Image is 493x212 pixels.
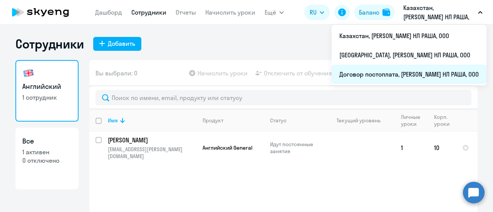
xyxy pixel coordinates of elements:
a: Все1 активен0 отключено [15,128,79,189]
div: Личные уроки [401,114,428,127]
ul: Ещё [332,25,486,85]
div: Корп. уроки [434,114,456,127]
h3: Все [22,136,72,146]
div: Текущий уровень [329,117,394,124]
td: 10 [428,132,456,164]
a: Английский1 сотрудник [15,60,79,122]
div: Статус [270,117,323,124]
img: english [22,67,35,79]
div: Имя [108,117,118,124]
div: Статус [270,117,287,124]
p: Идут постоянные занятия [270,141,323,155]
button: Ещё [265,5,284,20]
a: Отчеты [176,8,196,16]
p: 1 сотрудник [22,93,72,102]
button: Казахстан, [PERSON_NAME] НЛ РАША, ООО [399,3,486,22]
button: RU [304,5,330,20]
h3: Английский [22,82,72,92]
button: Балансbalance [354,5,395,20]
span: Вы выбрали: 0 [96,68,138,78]
div: Добавить [108,39,135,48]
span: RU [310,8,317,17]
button: Добавить [93,37,141,51]
p: 1 активен [22,148,72,156]
div: Корп. уроки [434,114,451,127]
p: 0 отключено [22,156,72,165]
a: Начислить уроки [205,8,255,16]
div: Имя [108,117,196,124]
a: [PERSON_NAME] [108,136,196,144]
div: Баланс [359,8,379,17]
p: [EMAIL_ADDRESS][PERSON_NAME][DOMAIN_NAME] [108,146,196,160]
div: Продукт [203,117,223,124]
p: [PERSON_NAME] [108,136,195,144]
div: Личные уроки [401,114,423,127]
a: Дашборд [95,8,122,16]
td: 1 [395,132,428,164]
div: Продукт [203,117,263,124]
input: Поиск по имени, email, продукту или статусу [96,90,471,105]
img: balance [382,8,390,16]
div: Текущий уровень [337,117,381,124]
h1: Сотрудники [15,36,84,52]
span: Ещё [265,8,276,17]
a: Сотрудники [131,8,166,16]
span: Английский General [203,144,252,151]
p: Казахстан, [PERSON_NAME] НЛ РАША, ООО [403,3,475,22]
